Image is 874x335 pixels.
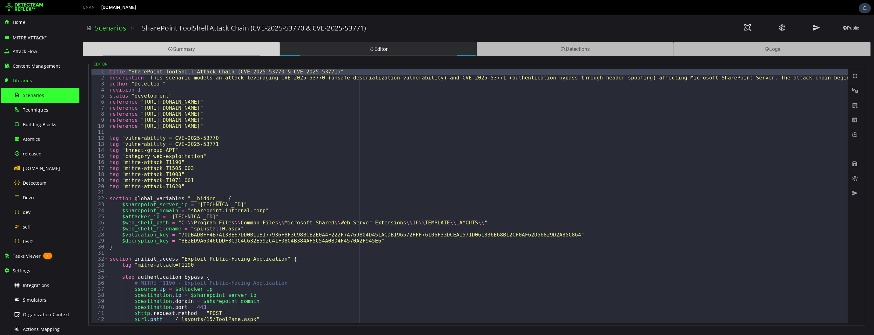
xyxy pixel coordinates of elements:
[12,223,29,229] div: 29
[12,175,29,181] div: 21
[101,5,136,10] span: [DOMAIN_NAME]
[12,205,29,211] div: 26
[23,209,31,215] span: dev
[12,181,29,187] div: 22
[12,302,29,308] div: 42
[13,268,30,274] span: Settings
[12,259,29,265] div: 35
[12,60,29,66] div: 2
[23,107,48,113] span: Techniques
[12,114,29,120] div: 11
[12,265,29,271] div: 36
[13,63,60,69] span: Content Management
[23,151,42,157] span: released
[12,169,29,175] div: 20
[12,120,29,126] div: 12
[16,9,47,18] a: Scenarios
[45,35,47,38] sup: ®
[5,2,43,12] img: Detecteam logo
[12,290,29,296] div: 40
[763,11,780,16] span: Public
[12,235,29,241] div: 31
[12,78,29,84] div: 5
[200,27,397,41] div: Editor
[23,92,44,98] span: Scenarios
[12,241,29,247] div: 32
[397,27,594,41] div: Detections
[12,217,29,223] div: 28
[13,253,41,259] span: Tasks Viewer
[23,195,34,201] span: Devo
[12,211,29,217] div: 27
[12,96,29,102] div: 8
[12,126,29,133] div: 13
[51,10,55,17] span: >
[12,271,29,277] div: 37
[25,181,29,187] span: Toggle code folding, rows 22 through 30
[12,229,29,235] div: 30
[12,145,29,151] div: 16
[13,35,47,41] span: MITRE ATT&CK
[23,180,46,186] span: Detecteam
[81,5,99,10] span: TENANT:
[12,90,29,96] div: 7
[12,84,29,90] div: 6
[25,259,29,265] span: Toggle code folding, rows 35 through 45
[23,282,49,288] span: Integrations
[12,193,29,199] div: 24
[23,297,46,303] span: Simulators
[12,247,29,253] div: 33
[12,277,29,284] div: 38
[63,9,286,18] h3: SharePoint ToolShell Attack Chain (CVE-2025-53770 & CVE-2025-53771)
[23,121,56,127] span: Building Blocks
[12,157,29,163] div: 18
[12,72,29,78] div: 4
[12,102,29,108] div: 9
[12,139,29,145] div: 15
[13,19,25,25] span: Home
[23,165,60,171] span: [DOMAIN_NAME]
[43,253,52,259] span: 1
[23,311,69,318] span: Organization Context
[12,296,29,302] div: 41
[13,78,32,84] span: Libraries
[13,48,37,54] span: Attack Flow
[23,326,60,332] span: Actions Mapping
[12,151,29,157] div: 17
[25,241,29,247] span: Toggle code folding, rows 32 through 59
[12,199,29,205] div: 25
[594,27,791,41] div: Logs
[756,10,787,17] button: Public
[12,187,29,193] div: 23
[23,136,40,142] span: Atomics
[12,47,30,52] legend: Editor
[12,284,29,290] div: 39
[12,108,29,114] div: 10
[12,54,29,60] div: 1
[12,253,29,259] div: 34
[12,66,29,72] div: 3
[23,224,31,230] span: self
[23,238,34,244] span: test2
[12,308,29,314] div: 43
[859,3,871,13] div: Task Notifications
[3,27,200,41] div: Summary
[12,133,29,139] div: 14
[12,163,29,169] div: 19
